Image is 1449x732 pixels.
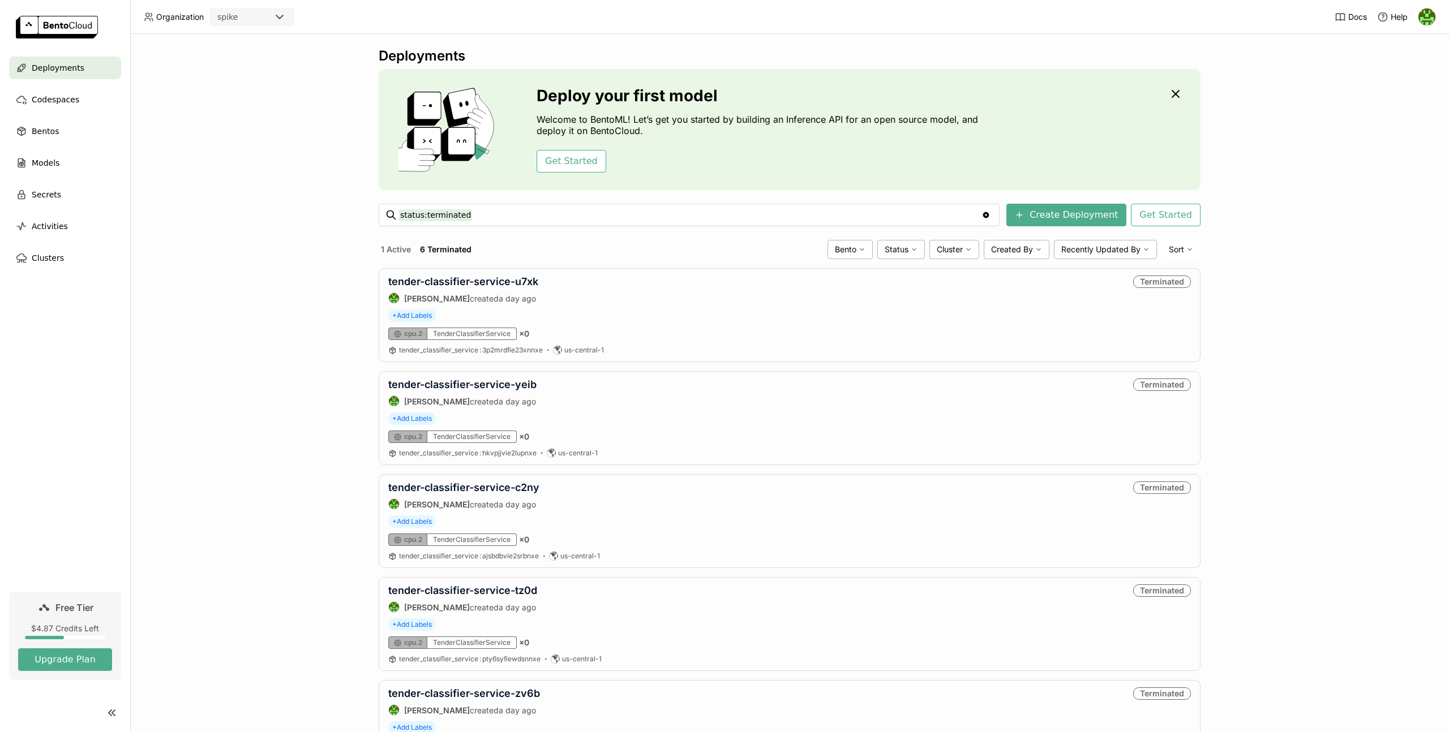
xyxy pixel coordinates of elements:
a: Secrets [9,183,121,206]
div: Terminated [1133,378,1191,391]
span: a day ago [499,705,536,715]
button: 6 Terminated [418,242,474,257]
button: Get Started [1131,204,1201,226]
img: Michael Gendy [389,499,399,509]
span: us-central-1 [562,655,602,664]
span: cpu.2 [404,329,422,338]
strong: [PERSON_NAME] [404,500,470,509]
span: +Add Labels [388,515,436,528]
strong: [PERSON_NAME] [404,397,470,406]
div: created [388,498,539,510]
span: : [479,449,481,457]
span: Bento [835,244,856,255]
span: × 0 [519,432,529,442]
a: Free Tier$4.87 Credits LeftUpgrade Plan [9,592,121,680]
div: created [388,601,537,613]
h3: Deploy your first model [537,87,984,105]
img: Michael Gendy [389,705,399,715]
div: Bento [828,240,873,259]
div: Terminated [1133,481,1191,494]
p: Welcome to BentoML! Let’s get you started by building an Inference API for an open source model, ... [537,114,984,136]
span: us-central-1 [564,346,604,355]
strong: [PERSON_NAME] [404,602,470,612]
img: cover onboarding [388,87,509,172]
span: cpu.2 [404,432,422,441]
svg: Clear value [981,210,991,219]
div: TenderClassifierService [427,430,517,443]
div: Cluster [929,240,979,259]
strong: [PERSON_NAME] [404,705,470,715]
input: Search [399,206,981,224]
span: a day ago [499,500,536,509]
a: tender-classifier-service-zv6b [388,687,540,699]
a: tender-classifier-service-u7xk [388,275,538,287]
div: TenderClassifierService [427,328,517,340]
span: × 0 [519,638,529,648]
a: tender-classifier-service-yeib [388,378,537,390]
img: Michael Gendy [389,396,399,406]
span: a day ago [499,294,536,303]
div: Terminated [1133,584,1191,597]
div: TenderClassifierService [427,636,517,649]
span: Recently Updated By [1061,244,1141,255]
span: Secrets [32,188,61,201]
span: × 0 [519,535,529,545]
span: Cluster [937,244,963,255]
span: Free Tier [55,602,93,613]
span: us-central-1 [558,449,598,458]
span: Help [1391,12,1408,22]
span: Deployments [32,61,84,75]
span: Created By [991,244,1033,255]
a: tender_classifier_service:ajsbdbvie2srbnxe [399,552,539,561]
span: : [479,655,481,663]
span: tender_classifier_service 3p2mrdfie23xnnxe [399,346,543,354]
a: tender_classifier_service:3p2mrdfie23xnnxe [399,346,543,355]
div: Recently Updated By [1054,240,1157,259]
span: Bentos [32,124,59,138]
span: a day ago [499,397,536,406]
span: us-central-1 [560,552,600,561]
span: : [479,346,481,354]
button: Create Deployment [1006,204,1126,226]
span: Organization [156,12,204,22]
img: logo [16,16,98,38]
span: a day ago [499,602,536,612]
a: tender-classifier-service-tz0d [388,584,537,596]
span: Docs [1348,12,1367,22]
div: Created By [984,240,1049,259]
span: cpu.2 [404,638,422,647]
div: Terminated [1133,687,1191,700]
a: Docs [1335,11,1367,23]
button: Get Started [537,150,606,173]
span: +Add Labels [388,412,436,425]
a: Models [9,152,121,174]
img: Michael Gendy [389,602,399,612]
a: Bentos [9,120,121,143]
a: Codespaces [9,88,121,111]
div: Sort [1161,240,1201,259]
span: × 0 [519,329,529,339]
span: : [479,552,481,560]
span: tender_classifier_service pty6syfiewdsnnxe [399,655,541,663]
div: Help [1377,11,1408,23]
span: Sort [1169,244,1184,255]
span: +Add Labels [388,309,436,322]
div: Terminated [1133,275,1191,288]
span: Models [32,156,59,170]
img: Michael Gendy [1418,8,1435,25]
div: created [388,704,540,716]
div: created [388,292,538,304]
a: Clusters [9,247,121,269]
div: Status [877,240,925,259]
span: tender_classifier_service hkvpjjvie2lupnxe [399,449,537,457]
span: Status [885,244,908,255]
div: spike [217,11,238,23]
div: TenderClassifierService [427,533,517,546]
strong: [PERSON_NAME] [404,294,470,303]
div: created [388,395,537,407]
span: tender_classifier_service ajsbdbvie2srbnxe [399,552,539,560]
div: Deployments [379,48,1201,64]
a: tender_classifier_service:pty6syfiewdsnnxe [399,655,541,664]
a: Activities [9,215,121,238]
a: tender_classifier_service:hkvpjjvie2lupnxe [399,449,537,458]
